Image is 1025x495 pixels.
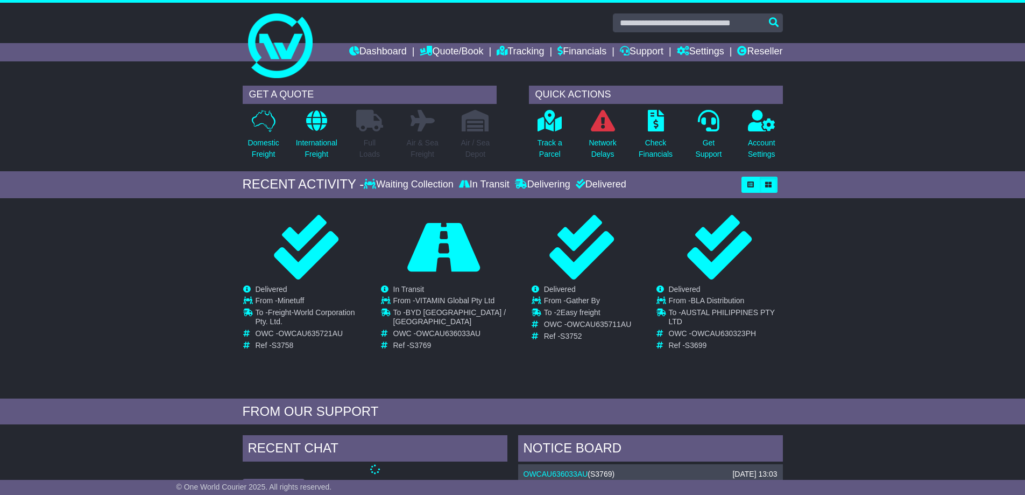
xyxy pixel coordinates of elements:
a: Tracking [497,43,544,61]
span: S3758 [272,341,293,350]
a: AccountSettings [747,109,776,166]
a: Reseller [737,43,782,61]
span: BLA Distribution [691,296,745,305]
td: To - [544,308,632,320]
span: Gather By [566,296,600,305]
span: S3769 [590,470,612,478]
div: ( ) [524,470,777,479]
div: Delivering [512,179,573,191]
span: S3752 [560,332,582,340]
td: Ref - [393,341,507,350]
span: Freight-World Corporation Pty. Ltd. [256,308,355,326]
a: NetworkDelays [588,109,617,166]
span: In Transit [393,285,425,294]
div: FROM OUR SUPPORT [243,404,783,420]
p: Get Support [695,137,722,160]
td: To - [669,308,782,329]
div: [DATE] 13:03 [732,470,777,479]
span: OWCAU630323PH [691,329,756,338]
span: VITAMIN Global Pty Ltd [415,296,495,305]
div: QUICK ACTIONS [529,86,783,104]
div: RECENT CHAT [243,435,507,464]
td: From - [669,296,782,308]
span: Minetuff [278,296,305,305]
td: OWC - [393,329,507,341]
div: RECENT ACTIVITY - [243,177,364,192]
span: BYD [GEOGRAPHIC_DATA] / [GEOGRAPHIC_DATA] [393,308,506,326]
p: Network Delays [589,137,616,160]
p: Account Settings [748,137,775,160]
td: Ref - [669,341,782,350]
span: OWCAU636033AU [416,329,480,338]
div: Waiting Collection [364,179,456,191]
p: Full Loads [356,137,383,160]
a: Support [620,43,663,61]
td: From - [393,296,507,308]
td: From - [256,296,369,308]
span: Delivered [669,285,701,294]
div: NOTICE BOARD [518,435,783,464]
a: InternationalFreight [295,109,338,166]
td: Ref - [544,332,632,341]
a: DomesticFreight [247,109,279,166]
td: OWC - [669,329,782,341]
a: Dashboard [349,43,407,61]
span: Delivered [544,285,576,294]
span: S3699 [685,341,706,350]
p: Check Financials [639,137,673,160]
a: GetSupport [695,109,722,166]
div: In Transit [456,179,512,191]
p: Air / Sea Depot [461,137,490,160]
a: Financials [557,43,606,61]
span: OWCAU635721AU [278,329,343,338]
span: 2Easy freight [556,308,600,317]
p: Air & Sea Freight [407,137,439,160]
span: Delivered [256,285,287,294]
a: Track aParcel [537,109,563,166]
td: To - [393,308,507,329]
div: Delivered [573,179,626,191]
span: OWCAU635711AU [567,320,631,329]
p: Track a Parcel [538,137,562,160]
span: © One World Courier 2025. All rights reserved. [176,483,332,491]
td: From - [544,296,632,308]
a: Settings [677,43,724,61]
span: S3769 [409,341,431,350]
p: Domestic Freight [248,137,279,160]
p: International Freight [296,137,337,160]
div: GET A QUOTE [243,86,497,104]
a: CheckFinancials [638,109,673,166]
a: OWCAU636033AU [524,470,588,478]
td: To - [256,308,369,329]
td: Ref - [256,341,369,350]
a: Quote/Book [420,43,483,61]
td: OWC - [544,320,632,332]
span: AUSTAL PHILIPPINES PTY LTD [669,308,775,326]
td: OWC - [256,329,369,341]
